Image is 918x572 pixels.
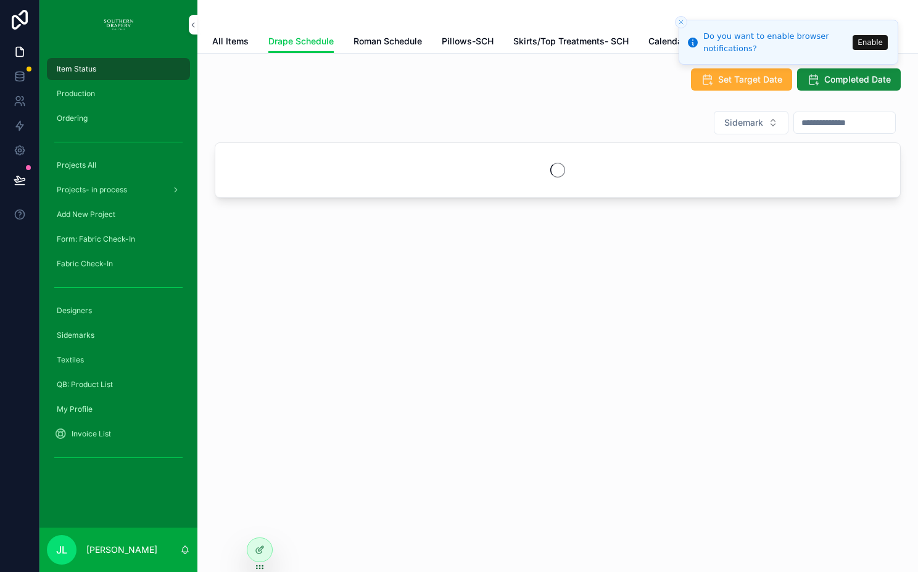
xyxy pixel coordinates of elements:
span: Skirts/Top Treatments- SCH [513,35,629,47]
a: All Items [212,30,249,55]
a: Fabric Check-In [47,253,190,275]
span: Projects- in process [57,185,127,195]
a: Add New Project [47,203,190,226]
button: Select Button [714,111,788,134]
span: Item Status [57,64,96,74]
span: Textiles [57,355,84,365]
a: Drape Schedule [268,30,334,54]
a: Item Status [47,58,190,80]
span: All Items [212,35,249,47]
button: Set Target Date [691,68,792,91]
span: Fabric Check-In [57,259,113,269]
span: Set Target Date [718,73,782,86]
button: Completed Date [797,68,901,91]
span: Projects All [57,160,96,170]
a: Invoice List [47,423,190,445]
a: Calendar [648,30,685,55]
button: Enable [853,35,888,50]
a: Skirts/Top Treatments- SCH [513,30,629,55]
span: Roman Schedule [354,35,422,47]
a: Pillows-SCH [442,30,494,55]
a: QB: Product List [47,374,190,396]
a: Ordering [47,107,190,129]
a: Designers [47,300,190,322]
span: Production [57,89,95,99]
span: Sidemarks [57,330,94,340]
span: Pillows-SCH [442,35,494,47]
span: Drape Schedule [268,35,334,47]
a: Projects All [47,154,190,176]
a: My Profile [47,398,190,420]
p: [PERSON_NAME] [86,544,157,556]
a: Sidemarks [47,324,190,346]
div: Do you want to enable browser notifications? [703,30,849,54]
span: Form: Fabric Check-In [57,234,135,244]
span: Calendar [648,35,685,47]
div: scrollable content [39,49,197,483]
a: Production [47,83,190,105]
a: Textiles [47,349,190,371]
span: Designers [57,306,92,316]
span: Invoice List [72,429,111,439]
span: Ordering [57,113,88,123]
img: App logo [104,15,133,35]
a: Form: Fabric Check-In [47,228,190,250]
a: Roman Schedule [354,30,422,55]
span: Jl [56,542,67,557]
span: My Profile [57,404,93,414]
a: Projects- in process [47,179,190,201]
span: Sidemark [724,116,763,129]
span: Completed Date [824,73,891,86]
span: Add New Project [57,210,115,219]
button: Close toast [675,16,687,28]
span: QB: Product List [57,380,113,390]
